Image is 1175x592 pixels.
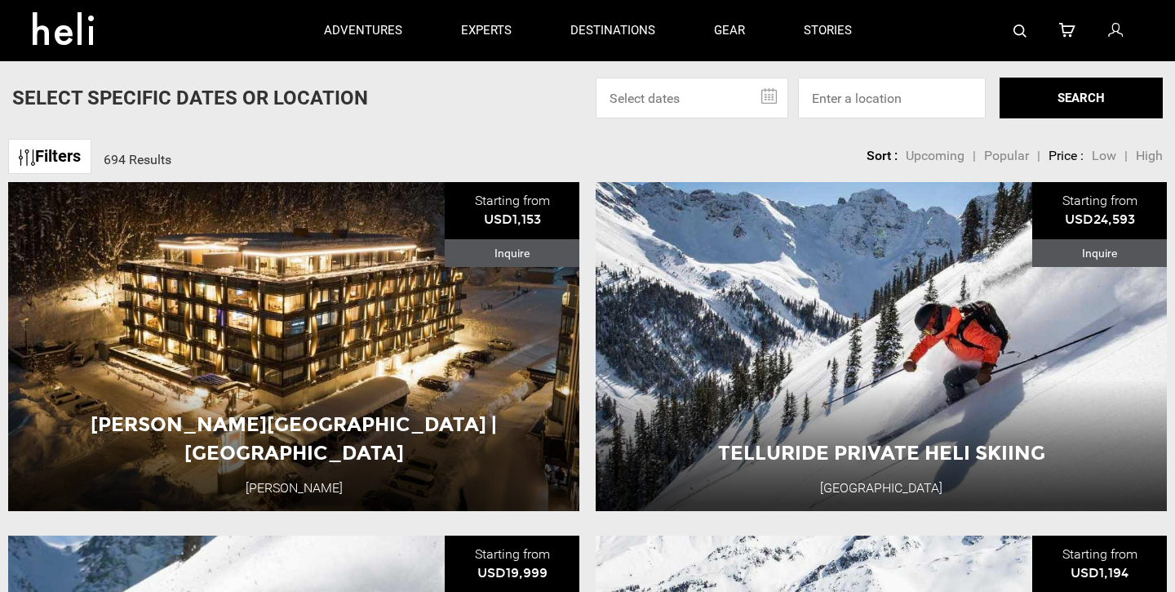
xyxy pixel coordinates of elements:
[1049,147,1084,166] li: Price :
[1124,147,1128,166] li: |
[1092,148,1116,163] span: Low
[798,78,986,118] input: Enter a location
[867,147,898,166] li: Sort :
[1000,78,1163,118] button: SEARCH
[461,22,512,39] p: experts
[1136,148,1163,163] span: High
[19,149,35,166] img: btn-icon.svg
[324,22,402,39] p: adventures
[104,152,171,167] span: 694 Results
[906,148,964,163] span: Upcoming
[12,84,368,112] p: Select Specific Dates Or Location
[596,78,788,118] input: Select dates
[570,22,655,39] p: destinations
[8,139,91,174] a: Filters
[973,147,976,166] li: |
[984,148,1029,163] span: Popular
[1013,24,1026,38] img: search-bar-icon.svg
[1037,147,1040,166] li: |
